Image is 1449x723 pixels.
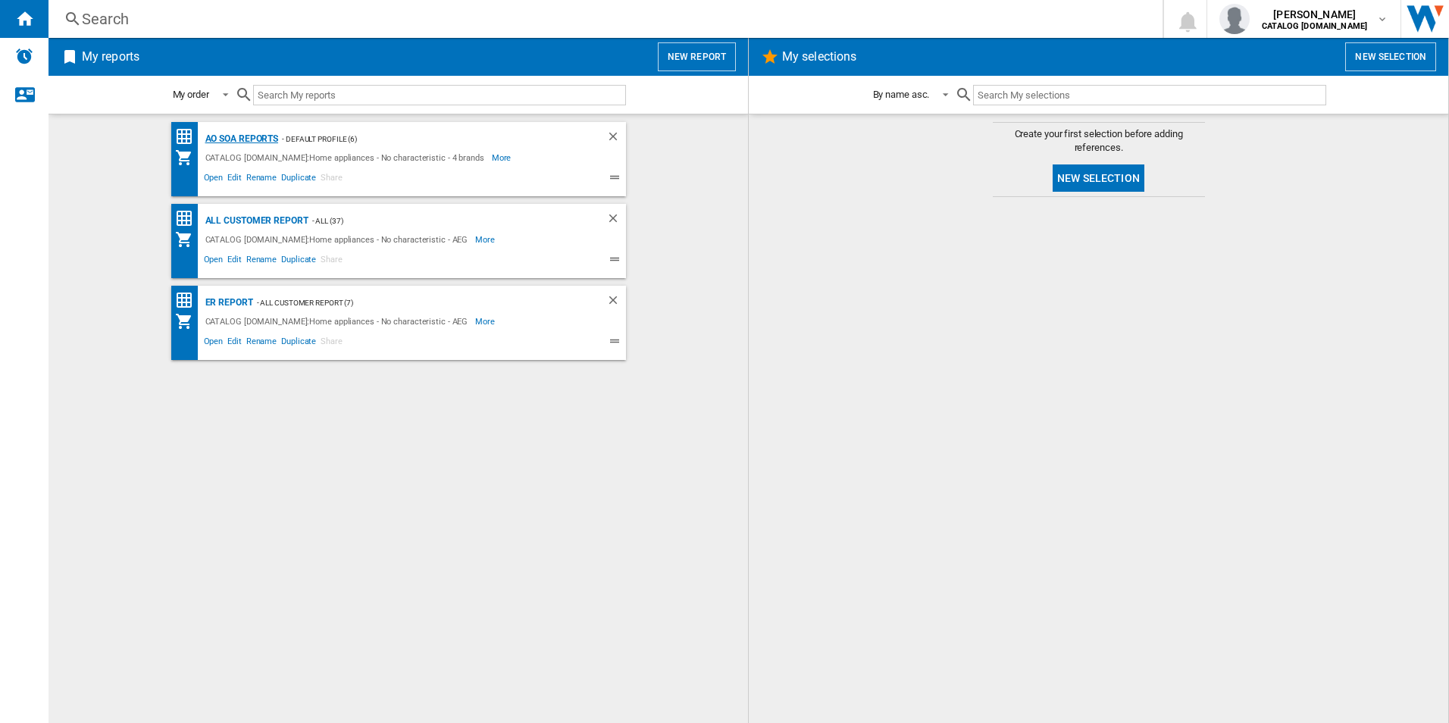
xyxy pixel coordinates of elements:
div: Price Matrix [175,291,202,310]
div: My order [173,89,209,100]
div: CATALOG [DOMAIN_NAME]:Home appliances - No characteristic - AEG [202,312,476,330]
img: alerts-logo.svg [15,47,33,65]
div: My Assortment [175,149,202,167]
span: Share [318,171,345,189]
span: Duplicate [279,334,318,352]
span: Edit [225,252,244,271]
div: Price Matrix [175,127,202,146]
span: [PERSON_NAME] [1262,7,1367,22]
div: My Assortment [175,312,202,330]
span: Open [202,171,226,189]
div: Delete [606,293,626,312]
h2: My reports [79,42,142,71]
div: By name asc. [873,89,930,100]
img: profile.jpg [1219,4,1250,34]
div: - ALL (37) [308,211,576,230]
span: Edit [225,334,244,352]
div: CATALOG [DOMAIN_NAME]:Home appliances - No characteristic - 4 brands [202,149,492,167]
div: CATALOG [DOMAIN_NAME]:Home appliances - No characteristic - AEG [202,230,476,249]
span: Duplicate [279,171,318,189]
span: Create your first selection before adding references. [993,127,1205,155]
span: Share [318,334,345,352]
span: Edit [225,171,244,189]
div: AO SOA Reports [202,130,279,149]
div: Search [82,8,1123,30]
input: Search My selections [973,85,1325,105]
div: Delete [606,211,626,230]
div: All Customer Report [202,211,308,230]
button: New selection [1345,42,1436,71]
button: New selection [1053,164,1144,192]
b: CATALOG [DOMAIN_NAME] [1262,21,1367,31]
div: - All Customer Report (7) [253,293,576,312]
div: Price Matrix [175,209,202,228]
span: Open [202,334,226,352]
span: Share [318,252,345,271]
div: Delete [606,130,626,149]
div: ER Report [202,293,253,312]
span: Open [202,252,226,271]
span: Rename [244,171,279,189]
h2: My selections [779,42,859,71]
div: My Assortment [175,230,202,249]
span: Rename [244,334,279,352]
span: Duplicate [279,252,318,271]
button: New report [658,42,736,71]
span: More [475,312,497,330]
span: More [492,149,514,167]
span: Rename [244,252,279,271]
div: - Default profile (6) [278,130,575,149]
input: Search My reports [253,85,626,105]
span: More [475,230,497,249]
